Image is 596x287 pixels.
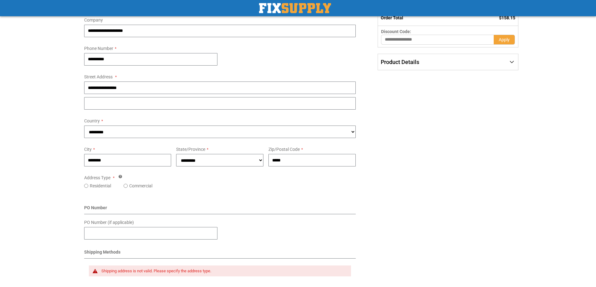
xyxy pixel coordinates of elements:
span: Zip/Postal Code [268,147,300,152]
div: PO Number [84,205,356,214]
span: Phone Number [84,46,113,51]
span: Apply [499,37,510,42]
button: Apply [494,35,515,45]
span: Discount Code: [381,29,411,34]
div: Shipping address is not valid. Please specify the address type. [101,269,345,274]
div: Shipping Methods [84,249,356,259]
label: Commercial [129,183,152,189]
span: $158.15 [499,15,515,20]
img: Fix Industrial Supply [259,3,331,13]
a: store logo [259,3,331,13]
span: Country [84,118,100,123]
span: City [84,147,92,152]
span: PO Number (if applicable) [84,220,134,225]
span: State/Province [176,147,205,152]
label: Residential [90,183,111,189]
span: Street Address [84,74,113,79]
span: Address Type [84,175,110,180]
strong: Order Total [381,15,403,20]
span: Product Details [381,59,419,65]
span: Company [84,17,103,22]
